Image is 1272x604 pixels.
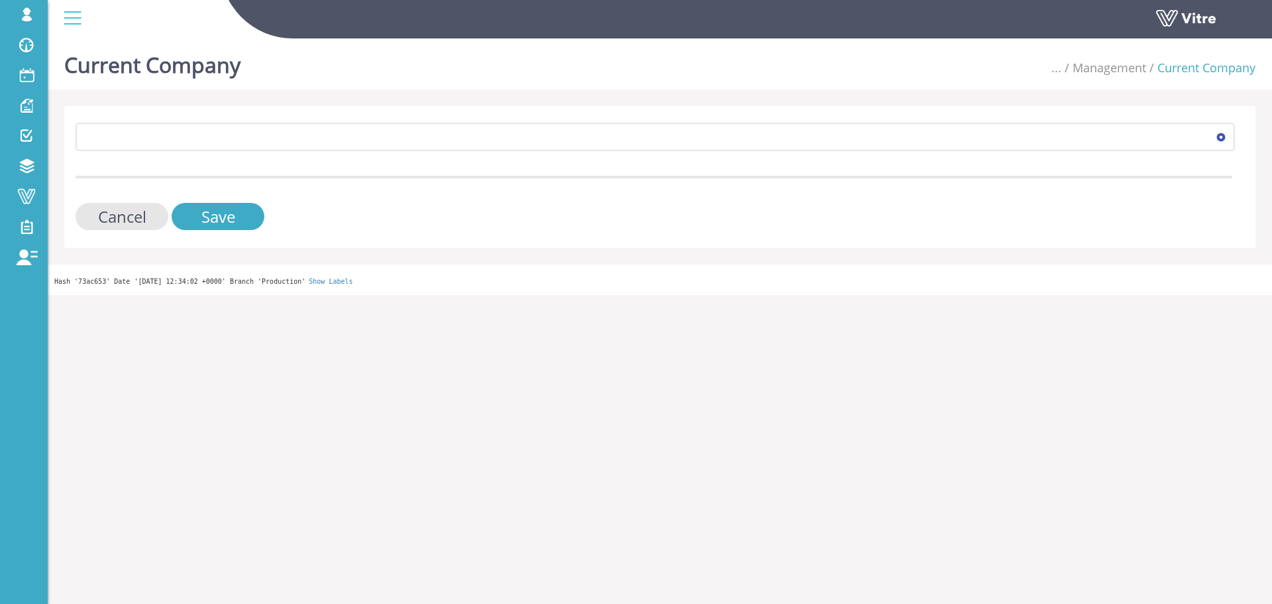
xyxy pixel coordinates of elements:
span: select [1209,125,1233,149]
input: Save [172,203,264,230]
li: Management [1061,60,1146,77]
a: Show Labels [309,278,352,285]
input: Cancel [76,203,168,230]
span: ... [1051,60,1061,76]
span: Hash '73ac653' Date '[DATE] 12:34:02 +0000' Branch 'Production' [54,278,305,285]
li: Current Company [1146,60,1255,77]
h1: Current Company [64,33,240,90]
